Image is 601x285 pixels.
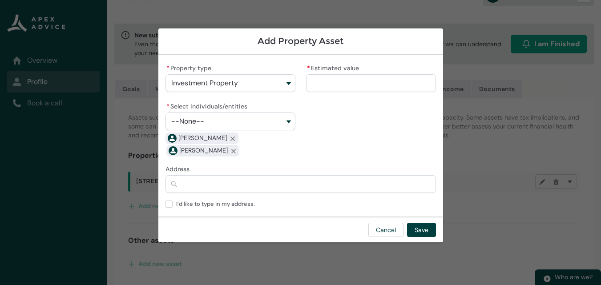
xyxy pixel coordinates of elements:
[306,62,363,72] label: Estimated value
[166,102,169,110] abbr: required
[228,145,239,157] button: Remove Findlay Shilton
[407,223,436,237] button: Save
[178,133,227,143] span: Joleen Shilton
[227,132,238,144] button: Remove Joleen Shilton
[165,100,251,111] label: Select individuals/entities
[176,198,258,208] span: I’d like to type in my address.
[165,163,193,173] label: Address
[165,62,215,72] label: Property type
[179,146,228,155] span: Findlay Shilton
[368,223,403,237] button: Cancel
[171,117,204,125] span: --None--
[165,112,295,130] button: Select individuals/entities
[165,36,436,47] h1: Add Property Asset
[171,79,238,87] span: Investment Property
[307,64,310,72] abbr: required
[165,74,295,92] button: Property type
[166,64,169,72] abbr: required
